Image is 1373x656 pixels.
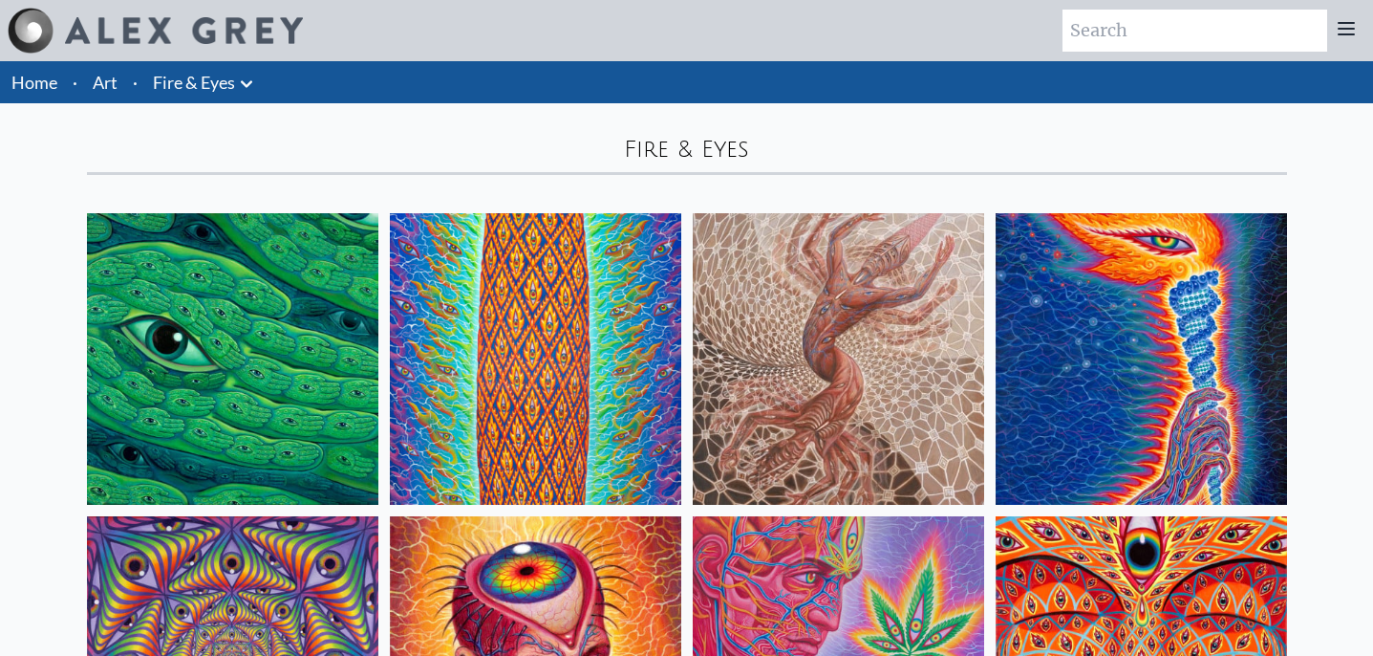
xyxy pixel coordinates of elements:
[1062,10,1327,52] input: Search
[65,61,85,103] li: ·
[125,61,145,103] li: ·
[87,134,1287,164] div: Fire & Eyes
[93,69,118,96] a: Art
[153,69,235,96] a: Fire & Eyes
[11,72,57,93] a: Home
